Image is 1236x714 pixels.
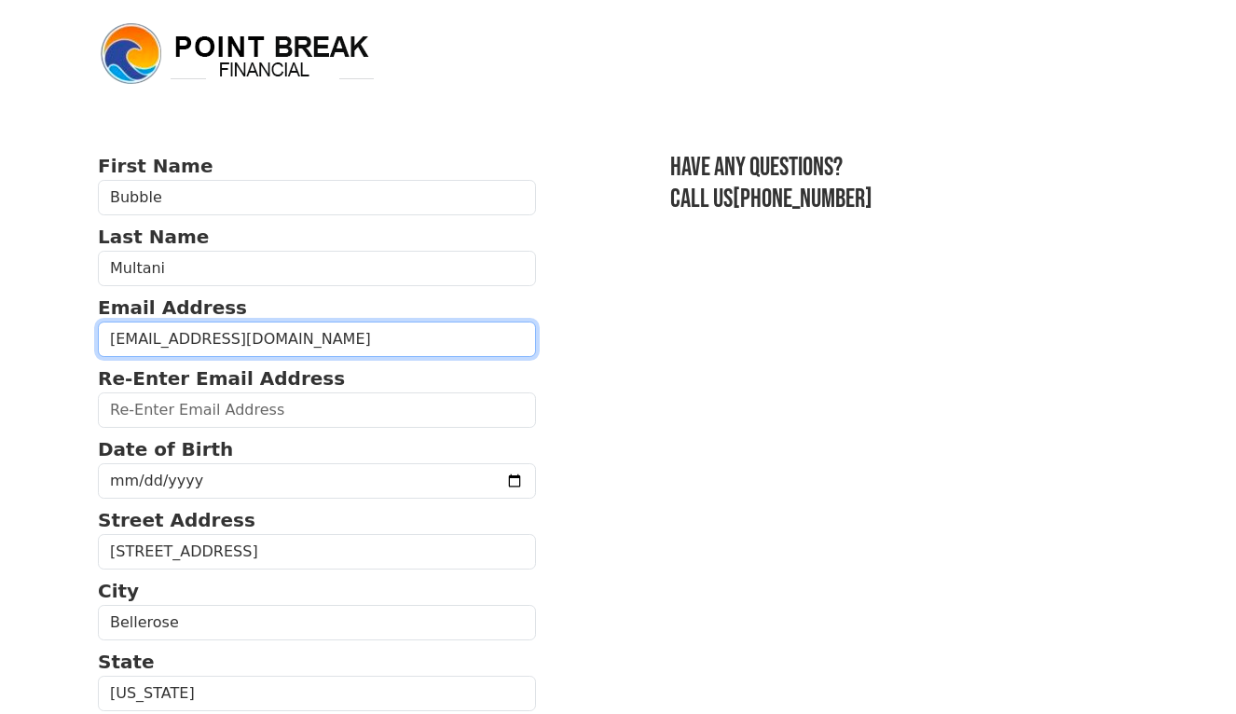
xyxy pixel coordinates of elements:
input: Re-Enter Email Address [98,392,536,428]
img: logo.png [98,21,378,88]
input: City [98,605,536,640]
input: Street Address [98,534,536,570]
strong: State [98,651,155,673]
input: Last Name [98,251,536,286]
strong: First Name [98,155,213,177]
strong: Street Address [98,509,255,531]
h3: Call us [670,184,1138,215]
strong: City [98,580,139,602]
input: First Name [98,180,536,215]
strong: Date of Birth [98,438,233,460]
a: [PHONE_NUMBER] [733,184,872,214]
strong: Last Name [98,226,209,248]
input: Email Address [98,322,536,357]
strong: Email Address [98,296,247,319]
strong: Re-Enter Email Address [98,367,345,390]
h3: Have any questions? [670,152,1138,184]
